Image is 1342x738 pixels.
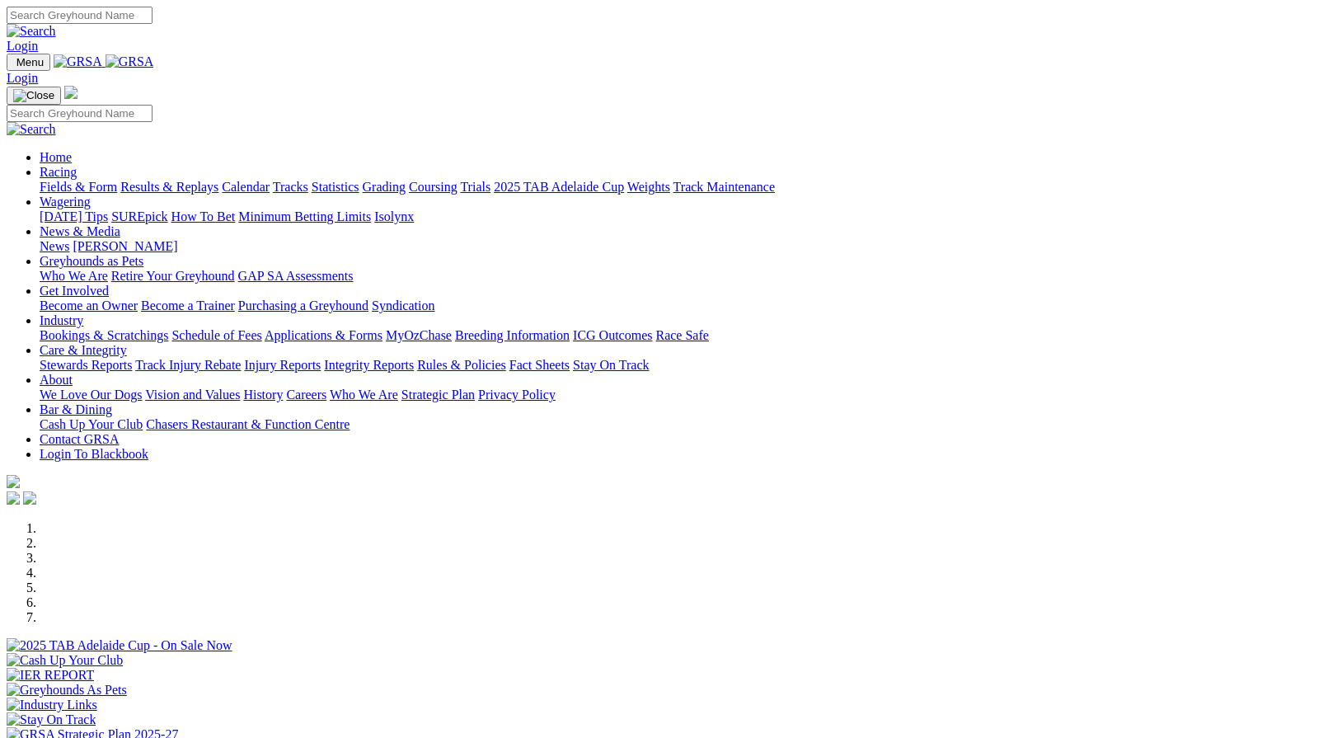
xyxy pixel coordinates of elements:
[627,180,670,194] a: Weights
[7,653,123,668] img: Cash Up Your Club
[478,388,556,402] a: Privacy Policy
[40,209,108,223] a: [DATE] Tips
[40,224,120,238] a: News & Media
[7,491,20,505] img: facebook.svg
[573,328,652,342] a: ICG Outcomes
[460,180,490,194] a: Trials
[7,668,94,683] img: IER REPORT
[7,7,152,24] input: Search
[40,388,142,402] a: We Love Our Dogs
[64,86,77,99] img: logo-grsa-white.png
[7,54,50,71] button: Toggle navigation
[111,209,167,223] a: SUREpick
[40,239,69,253] a: News
[40,269,108,283] a: Who We Are
[655,328,708,342] a: Race Safe
[7,638,232,653] img: 2025 TAB Adelaide Cup - On Sale Now
[222,180,270,194] a: Calendar
[40,358,1335,373] div: Care & Integrity
[573,358,649,372] a: Stay On Track
[386,328,452,342] a: MyOzChase
[7,475,20,488] img: logo-grsa-white.png
[7,105,152,122] input: Search
[40,284,109,298] a: Get Involved
[7,39,38,53] a: Login
[73,239,177,253] a: [PERSON_NAME]
[40,298,1335,313] div: Get Involved
[509,358,570,372] a: Fact Sheets
[13,89,54,102] img: Close
[363,180,406,194] a: Grading
[111,269,235,283] a: Retire Your Greyhound
[146,417,350,431] a: Chasers Restaurant & Function Centre
[40,432,119,446] a: Contact GRSA
[120,180,218,194] a: Results & Replays
[40,328,168,342] a: Bookings & Scratchings
[40,343,127,357] a: Care & Integrity
[40,402,112,416] a: Bar & Dining
[106,54,154,69] img: GRSA
[40,165,77,179] a: Racing
[40,239,1335,254] div: News & Media
[238,298,368,313] a: Purchasing a Greyhound
[40,150,72,164] a: Home
[673,180,775,194] a: Track Maintenance
[374,209,414,223] a: Isolynx
[40,417,143,431] a: Cash Up Your Club
[324,358,414,372] a: Integrity Reports
[145,388,240,402] a: Vision and Values
[330,388,398,402] a: Who We Are
[7,122,56,137] img: Search
[40,328,1335,343] div: Industry
[40,298,138,313] a: Become an Owner
[7,71,38,85] a: Login
[7,683,127,698] img: Greyhounds As Pets
[40,313,83,327] a: Industry
[265,328,382,342] a: Applications & Forms
[286,388,326,402] a: Careers
[238,209,371,223] a: Minimum Betting Limits
[7,712,96,727] img: Stay On Track
[23,491,36,505] img: twitter.svg
[40,180,117,194] a: Fields & Form
[273,180,308,194] a: Tracks
[409,180,457,194] a: Coursing
[135,358,241,372] a: Track Injury Rebate
[40,417,1335,432] div: Bar & Dining
[54,54,102,69] img: GRSA
[40,388,1335,402] div: About
[243,388,283,402] a: History
[40,209,1335,224] div: Wagering
[40,269,1335,284] div: Greyhounds as Pets
[417,358,506,372] a: Rules & Policies
[312,180,359,194] a: Statistics
[7,698,97,712] img: Industry Links
[40,358,132,372] a: Stewards Reports
[16,56,44,68] span: Menu
[372,298,434,313] a: Syndication
[171,209,236,223] a: How To Bet
[244,358,321,372] a: Injury Reports
[171,328,261,342] a: Schedule of Fees
[40,195,91,209] a: Wagering
[7,87,61,105] button: Toggle navigation
[141,298,235,313] a: Become a Trainer
[40,180,1335,195] div: Racing
[401,388,475,402] a: Strategic Plan
[238,269,354,283] a: GAP SA Assessments
[494,180,624,194] a: 2025 TAB Adelaide Cup
[40,373,73,387] a: About
[40,447,148,461] a: Login To Blackbook
[7,24,56,39] img: Search
[455,328,570,342] a: Breeding Information
[40,254,143,268] a: Greyhounds as Pets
